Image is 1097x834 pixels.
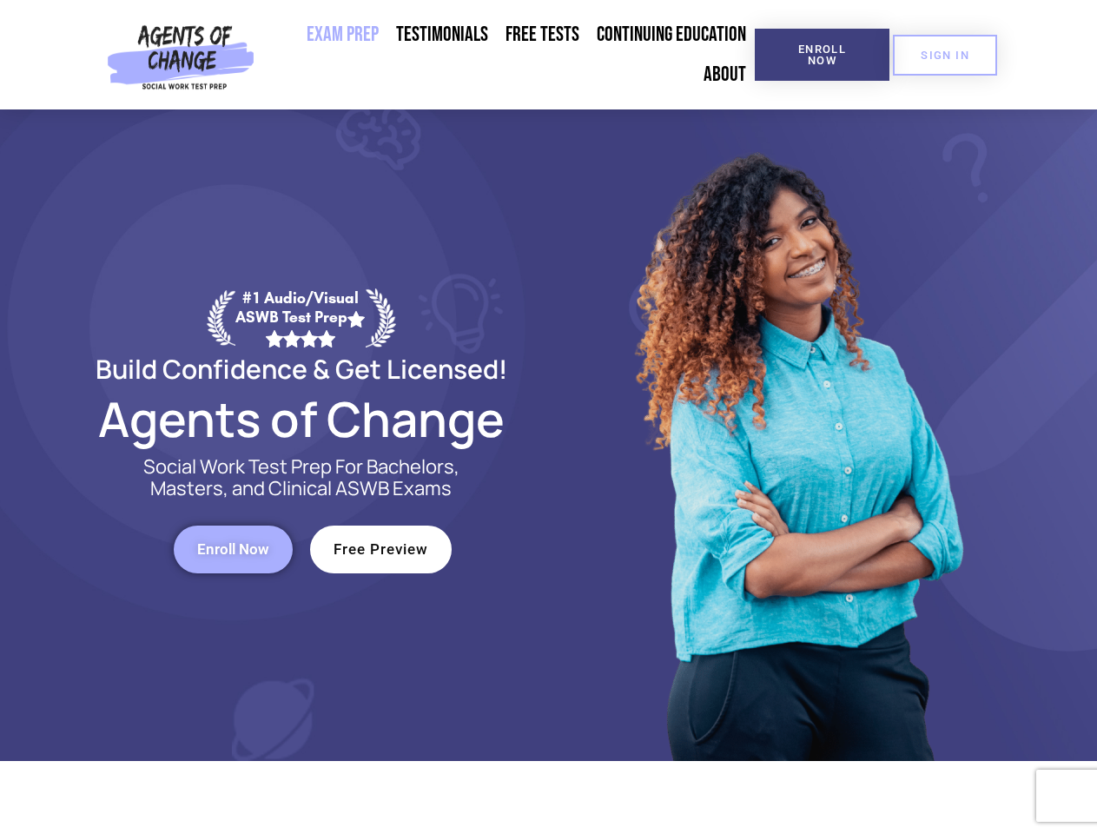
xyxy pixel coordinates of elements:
a: Exam Prep [298,15,387,55]
img: Website Image 1 (1) [623,109,970,761]
a: Enroll Now [755,29,889,81]
nav: Menu [261,15,755,95]
a: Enroll Now [174,526,293,573]
a: About [695,55,755,95]
span: Enroll Now [197,542,269,557]
a: Free Preview [310,526,452,573]
a: Free Tests [497,15,588,55]
h2: Agents of Change [54,399,549,439]
a: SIGN IN [893,35,997,76]
p: Social Work Test Prep For Bachelors, Masters, and Clinical ASWB Exams [123,456,479,500]
span: Enroll Now [783,43,862,66]
span: Free Preview [334,542,428,557]
h2: Build Confidence & Get Licensed! [54,356,549,381]
div: #1 Audio/Visual ASWB Test Prep [235,288,366,347]
a: Testimonials [387,15,497,55]
span: SIGN IN [921,50,969,61]
a: Continuing Education [588,15,755,55]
